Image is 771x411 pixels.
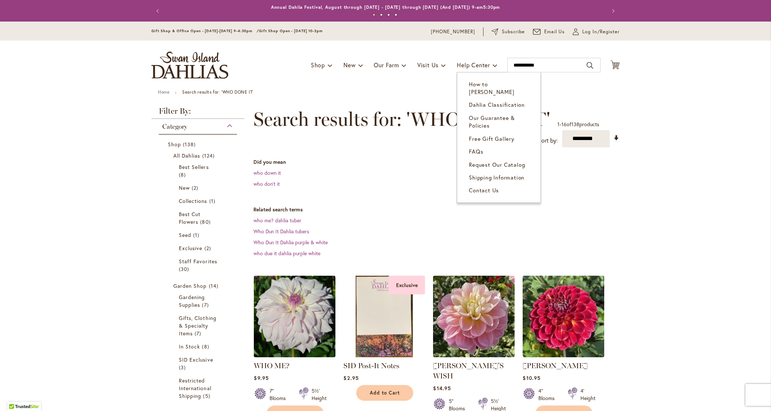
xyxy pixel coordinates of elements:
[179,244,219,252] a: Exclusive
[151,52,228,79] a: store logo
[538,387,559,402] div: 4" Blooms
[254,276,335,357] img: Who Me?
[253,108,550,130] span: Search results for: 'WHO DONE IT'
[343,352,425,359] a: SID POST-IT NOTES Exclusive
[395,14,397,16] button: 4 of 4
[605,4,620,18] button: Next
[253,239,328,246] a: Who Dun It Dahlia purple & white
[168,141,181,148] span: Shop
[179,294,205,308] span: Gardening Supplies
[173,282,207,289] span: Garden Shop
[538,134,558,147] label: Sort by:
[179,356,213,363] span: SID Exclusive
[431,28,475,35] a: [PHONE_NUMBER]
[253,250,320,257] a: who due it dahlia purple white
[179,343,200,350] span: In Stock
[523,352,604,359] a: Matty Boo
[179,343,219,350] a: In Stock
[192,184,200,192] span: 2
[544,28,565,35] span: Email Us
[533,28,565,35] a: Email Us
[312,387,327,402] div: 5½' Height
[469,80,514,95] span: How to [PERSON_NAME]
[469,174,524,181] span: Shipping Information
[173,282,224,290] a: Garden Shop
[557,121,560,128] span: 1
[179,211,200,225] span: Best Cut Flowers
[179,184,190,191] span: New
[202,343,211,350] span: 8
[253,217,301,224] a: who me? dahlia tuber
[469,186,499,194] span: Contact Us
[179,257,219,273] a: Staff Favorites
[179,197,219,205] a: Collections
[582,28,620,35] span: Log In/Register
[253,228,309,235] a: Who Dun It Dahlia tubers
[179,210,219,226] a: Best Cut Flowers
[5,385,26,406] iframe: Launch Accessibility Center
[209,197,217,205] span: 1
[195,329,203,337] span: 7
[253,206,620,213] dt: Related search terms
[343,374,358,381] span: $2.95
[179,377,211,399] span: Restricted International Shipping
[179,245,202,252] span: Exclusive
[173,152,224,159] a: All Dahlias
[162,122,187,131] span: Category
[523,276,604,357] img: Matty Boo
[433,385,451,392] span: $14.95
[168,140,230,148] a: Shop
[200,218,212,226] span: 80
[179,163,219,178] a: Best Sellers
[311,61,325,69] span: Shop
[179,258,217,265] span: Staff Favorites
[254,374,268,381] span: $9.95
[179,377,219,400] a: Restricted International Shipping
[374,61,399,69] span: Our Farm
[254,352,335,359] a: Who Me?
[343,276,425,357] img: SID POST-IT NOTES
[253,158,620,166] dt: Did you mean
[561,121,567,128] span: 16
[209,282,220,290] span: 14
[492,28,525,35] a: Subscribe
[202,152,217,159] span: 124
[557,118,599,130] p: - of products
[343,361,399,370] a: SID Post-It Notes
[179,265,191,273] span: 30
[469,148,483,155] span: FAQs
[151,107,244,119] strong: Filter By:
[179,171,188,178] span: 8
[373,14,375,16] button: 1 of 4
[573,28,620,35] a: Log In/Register
[523,361,588,370] a: [PERSON_NAME]
[571,121,579,128] span: 138
[151,29,259,33] span: Gift Shop & Office Open - [DATE]-[DATE] 9-4:30pm /
[388,276,425,294] div: Exclusive
[158,89,169,95] a: Home
[523,374,540,381] span: $10.95
[380,14,383,16] button: 2 of 4
[343,61,356,69] span: New
[179,356,219,371] a: SID Exclusive
[259,29,323,33] span: Gift Shop Open - [DATE] 10-3pm
[179,163,209,170] span: Best Sellers
[179,231,219,239] a: Seed
[173,152,200,159] span: All Dahlias
[580,387,595,402] div: 4' Height
[370,390,400,396] span: Add to Cart
[179,231,191,238] span: Seed
[433,361,504,380] a: [PERSON_NAME]'S WISH
[202,301,210,309] span: 7
[457,61,490,69] span: Help Center
[469,161,525,168] span: Request Our Catalog
[179,184,219,192] a: New
[502,28,525,35] span: Subscribe
[179,363,188,371] span: 3
[179,293,219,309] a: Gardening Supplies
[271,4,500,10] a: Annual Dahlia Festival, August through [DATE] - [DATE] through [DATE] (And [DATE]) 9-am5:30pm
[179,314,219,337] a: Gifts, Clothing &amp; Specialty Items
[203,392,212,400] span: 5
[253,169,281,176] a: who down it
[387,14,390,16] button: 3 of 4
